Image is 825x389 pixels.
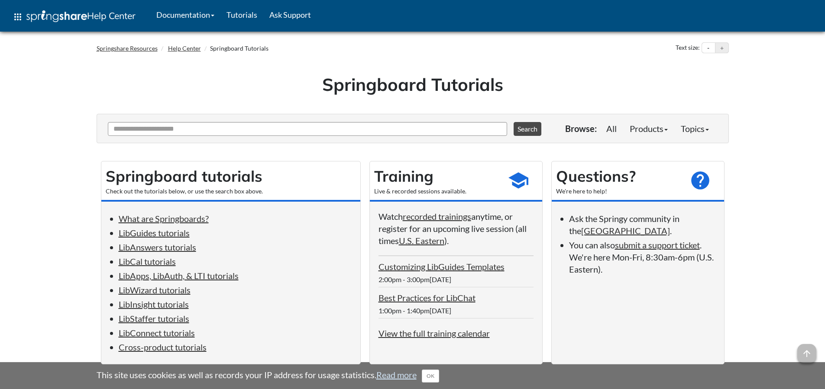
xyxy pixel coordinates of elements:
[702,43,715,53] button: Decrease text size
[119,285,191,295] a: LibWizard tutorials
[97,45,158,52] a: Springshare Resources
[379,328,490,338] a: View the full training calendar
[556,166,681,187] h2: Questions?
[119,270,239,281] a: LibApps, LibAuth, & LTI tutorials
[569,239,715,275] li: You can also . We're here Mon-Fri, 8:30am-6pm (U.S. Eastern).
[797,344,816,363] span: arrow_upward
[379,261,505,272] a: Customizing LibGuides Templates
[220,4,263,26] a: Tutorials
[168,45,201,52] a: Help Center
[202,44,269,53] li: Springboard Tutorials
[674,42,702,54] div: Text size:
[119,328,195,338] a: LibConnect tutorials
[13,12,23,22] span: apps
[6,4,142,30] a: apps Help Center
[379,306,451,315] span: 1:00pm - 1:40pm[DATE]
[565,122,597,135] p: Browse:
[263,4,317,26] a: Ask Support
[106,187,356,196] div: Check out the tutorials below, or use the search box above.
[399,235,444,246] a: U.S. Eastern
[514,122,541,136] button: Search
[715,43,728,53] button: Increase text size
[119,242,196,252] a: LibAnswers tutorials
[615,240,700,250] a: submit a support ticket
[379,293,476,303] a: Best Practices for LibChat
[674,120,715,137] a: Topics
[374,166,499,187] h2: Training
[119,213,209,224] a: What are Springboards?
[103,72,722,96] h1: Springboard Tutorials
[119,313,189,324] a: LibStaffer tutorials
[119,228,190,238] a: LibGuides tutorials
[556,187,681,196] div: We're here to help!
[581,225,670,236] a: [GEOGRAPHIC_DATA]
[150,4,220,26] a: Documentation
[379,210,534,247] p: Watch anytime, or register for an upcoming live session (all times ).
[797,345,816,355] a: arrow_upward
[88,369,738,383] div: This site uses cookies as well as records your IP address for usage statistics.
[403,211,471,222] a: recorded trainings
[379,275,451,283] span: 2:00pm - 3:00pm[DATE]
[26,10,87,22] img: Springshare
[106,166,356,187] h2: Springboard tutorials
[119,299,189,309] a: LibInsight tutorials
[508,170,529,191] span: school
[569,212,715,237] li: Ask the Springy community in the .
[374,187,499,196] div: Live & recorded sessions available.
[689,170,711,191] span: help
[623,120,674,137] a: Products
[119,256,176,267] a: LibCal tutorials
[119,342,207,352] a: Cross-product tutorials
[600,120,623,137] a: All
[87,10,136,21] span: Help Center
